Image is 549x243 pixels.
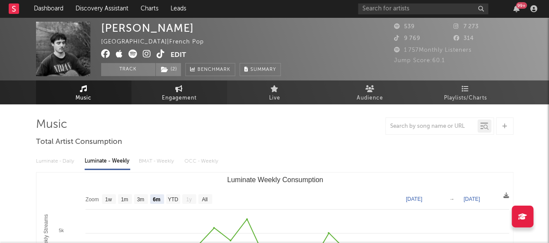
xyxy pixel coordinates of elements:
[85,196,99,203] text: Zoom
[227,80,322,104] a: Live
[76,93,92,103] span: Music
[101,37,214,47] div: [GEOGRAPHIC_DATA] | French Pop
[162,93,197,103] span: Engagement
[394,24,415,30] span: 539
[131,80,227,104] a: Engagement
[240,63,281,76] button: Summary
[394,58,445,63] span: Jump Score: 60.1
[454,36,474,41] span: 314
[394,36,421,41] span: 9 769
[59,228,64,233] text: 5k
[101,63,155,76] button: Track
[121,196,128,203] text: 1m
[186,196,191,203] text: 1y
[36,80,131,104] a: Music
[418,80,513,104] a: Playlists/Charts
[153,196,160,203] text: 6m
[227,176,323,183] text: Luminate Weekly Consumption
[85,154,130,169] div: Luminate - Weekly
[197,65,230,75] span: Benchmark
[36,137,122,147] span: Total Artist Consumption
[357,93,383,103] span: Audience
[137,196,144,203] text: 3m
[516,2,527,9] div: 99 +
[168,196,178,203] text: YTD
[155,63,181,76] span: ( 2 )
[454,24,479,30] span: 7 273
[513,5,519,12] button: 99+
[322,80,418,104] a: Audience
[406,196,422,202] text: [DATE]
[202,196,207,203] text: All
[156,63,181,76] button: (2)
[250,67,276,72] span: Summary
[386,123,477,130] input: Search by song name or URL
[269,93,280,103] span: Live
[358,3,488,14] input: Search for artists
[171,50,186,60] button: Edit
[185,63,235,76] a: Benchmark
[101,22,194,34] div: [PERSON_NAME]
[444,93,487,103] span: Playlists/Charts
[464,196,480,202] text: [DATE]
[105,196,112,203] text: 1w
[449,196,454,202] text: →
[394,47,472,53] span: 1 757 Monthly Listeners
